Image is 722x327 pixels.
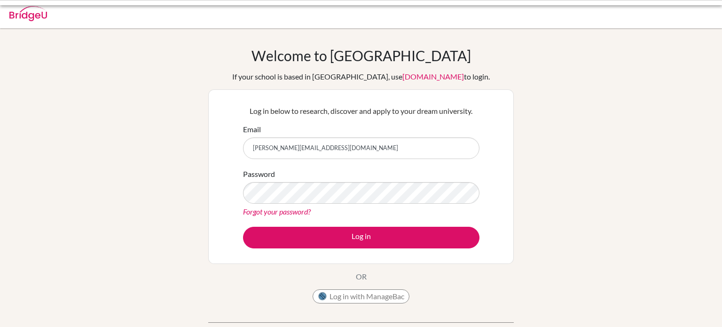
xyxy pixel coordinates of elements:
label: Email [243,124,261,135]
p: Log in below to research, discover and apply to your dream university. [243,105,479,117]
a: Forgot your password? [243,207,311,216]
div: If your school is based in [GEOGRAPHIC_DATA], use to login. [232,71,490,82]
a: [DOMAIN_NAME] [402,72,464,81]
p: OR [356,271,367,282]
button: Log in [243,227,479,248]
button: Log in with ManageBac [313,289,409,303]
h1: Welcome to [GEOGRAPHIC_DATA] [251,47,471,64]
img: Bridge-U [9,6,47,21]
label: Password [243,168,275,180]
